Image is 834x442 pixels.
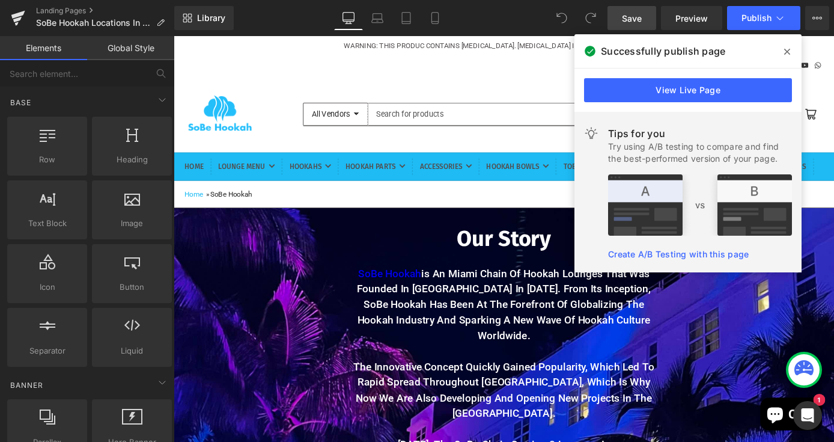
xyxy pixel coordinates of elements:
[12,50,90,122] img: Best Online Store To Buy Hookah - Hookah Bowl - Sobe Hookah
[174,6,234,30] a: New Library
[584,126,598,141] img: light.svg
[550,6,574,30] button: Undo
[421,6,449,30] a: Mobile
[12,170,32,179] a: Home
[87,36,174,60] a: Global Style
[214,73,600,99] input: Search for products
[11,153,84,166] span: Row
[363,6,392,30] a: Laptop
[127,129,173,159] a: HOOKAHS
[561,129,637,159] a: HOOKAH SERVICES
[741,13,772,23] span: Publish
[35,170,39,179] span: »
[642,398,717,437] inbox-online-store-chat: Shopify online store chat
[608,126,792,141] div: Tips for you
[727,6,800,30] button: Publish
[805,6,829,30] button: More
[429,129,476,159] a: TOBACCOS
[96,217,168,230] span: Image
[96,345,168,357] span: Liquid
[601,44,725,58] span: Successfully publish page
[9,379,44,391] span: Banner
[192,207,535,239] h2: Our Story
[793,401,822,430] div: Open Intercom Messenger
[622,12,642,25] span: Save
[11,345,84,357] span: Separator
[189,129,255,159] a: HOOKAH PARTS
[579,6,603,30] button: Redo
[11,281,84,293] span: Icon
[584,78,792,102] a: View Live Page
[493,129,545,159] a: CHARCOALS
[653,129,696,159] a: CONTACT US
[526,76,598,96] button: Search
[187,6,540,15] a: WARNING: THIS PRODUC CONTAINS [MEDICAL_DATA]. [MEDICAL_DATA] IS AN ADDICTIVE CHEMICAL.
[675,12,708,25] span: Preview
[11,217,84,230] span: Text Block
[334,6,363,30] a: Desktop
[271,129,328,159] a: ACCESSORIES
[36,6,174,16] a: Landing Pages
[392,6,421,30] a: Tablet
[96,153,168,166] span: Heading
[12,129,33,159] a: HOME
[608,174,792,236] img: tip.png
[608,141,792,165] div: Try using A/B testing to compare and find the best-performed version of your page.
[344,129,413,159] a: HOOKAH BOWLS
[202,254,525,337] strong: is an Miami chain of hookah lounges that was founded in [GEOGRAPHIC_DATA] in [DATE]. From its inc...
[9,97,32,108] span: Base
[96,281,168,293] span: Button
[608,249,749,259] a: Create A/B Testing with this page
[197,13,225,23] span: Library
[198,357,529,423] strong: The innovative concept quickly gained popularity, which led to rapid spread throughout [GEOGRAPHI...
[49,129,111,159] a: LOUNGE MENU
[36,18,151,28] span: SoBe Hookah Locations In [GEOGRAPHIC_DATA]
[661,6,722,30] a: Preview
[203,254,273,268] a: SoBe Hookah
